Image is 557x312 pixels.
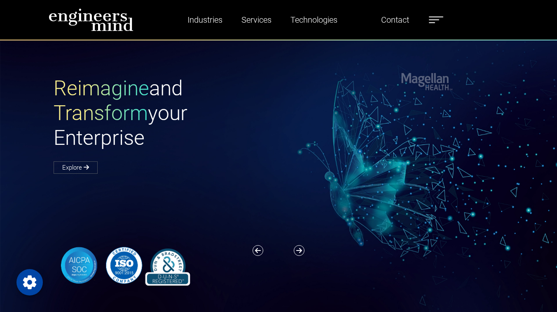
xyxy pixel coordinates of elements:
a: Services [238,10,275,29]
img: banner-logo [54,245,194,285]
img: logo [49,8,133,31]
a: Contact [378,10,412,29]
span: Reimagine [54,76,149,100]
span: Transform [54,101,148,125]
a: Industries [184,10,226,29]
a: Explore [54,161,98,174]
h1: and your Enterprise [54,76,278,150]
a: Technologies [287,10,341,29]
